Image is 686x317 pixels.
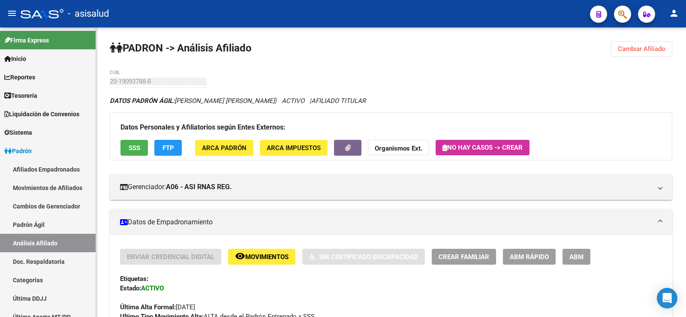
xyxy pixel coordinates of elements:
[563,249,590,265] button: ABM
[4,54,26,63] span: Inicio
[669,8,679,18] mat-icon: person
[368,140,429,156] button: Organismos Ext.
[245,253,289,261] span: Movimientos
[120,303,176,311] strong: Última Alta Formal:
[267,144,321,152] span: ARCA Impuestos
[120,249,221,265] button: Enviar Credencial Digital
[110,209,672,235] mat-expansion-panel-header: Datos de Empadronamiento
[162,144,174,152] span: FTP
[611,41,672,57] button: Cambiar Afiliado
[120,303,195,311] span: [DATE]
[4,36,49,45] span: Firma Express
[618,45,665,53] span: Cambiar Afiliado
[110,97,275,105] span: [PERSON_NAME] [PERSON_NAME]
[442,144,523,151] span: No hay casos -> Crear
[110,97,366,105] i: | ACTIVO |
[7,8,17,18] mat-icon: menu
[166,182,232,192] strong: A06 - ASI RNAS REG.
[141,284,164,292] strong: ACTIVO
[120,275,148,283] strong: Etiquetas:
[436,140,530,155] button: No hay casos -> Crear
[4,109,79,119] span: Liquidación de Convenios
[110,42,252,54] strong: PADRON -> Análisis Afiliado
[110,174,672,200] mat-expansion-panel-header: Gerenciador:A06 - ASI RNAS REG.
[68,4,109,23] span: - asisalud
[120,182,652,192] mat-panel-title: Gerenciador:
[4,72,35,82] span: Reportes
[110,97,175,105] strong: DATOS PADRÓN ÁGIL:
[120,284,141,292] strong: Estado:
[657,288,677,308] div: Open Intercom Messenger
[127,253,214,261] span: Enviar Credencial Digital
[260,140,328,156] button: ARCA Impuestos
[503,249,556,265] button: ABM Rápido
[228,249,295,265] button: Movimientos
[432,249,496,265] button: Crear Familiar
[120,140,148,156] button: SSS
[129,144,140,152] span: SSS
[120,217,652,227] mat-panel-title: Datos de Empadronamiento
[302,249,425,265] button: Sin Certificado Discapacidad
[202,144,247,152] span: ARCA Padrón
[235,251,245,261] mat-icon: remove_red_eye
[154,140,182,156] button: FTP
[195,140,253,156] button: ARCA Padrón
[319,253,418,261] span: Sin Certificado Discapacidad
[120,121,662,133] h3: Datos Personales y Afiliatorios según Entes Externos:
[4,146,32,156] span: Padrón
[4,128,32,137] span: Sistema
[4,91,37,100] span: Tesorería
[375,145,422,152] strong: Organismos Ext.
[311,97,366,105] span: AFILIADO TITULAR
[510,253,549,261] span: ABM Rápido
[569,253,584,261] span: ABM
[439,253,489,261] span: Crear Familiar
